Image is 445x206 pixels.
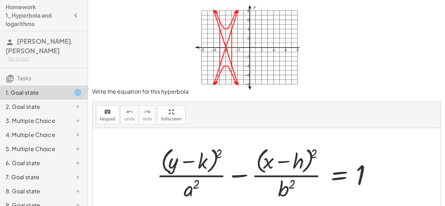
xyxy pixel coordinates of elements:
img: 791cfa3b6f9f595e18c334efa8c93cb7a51a5666cb941bdaa77b805e7606e9c9.png [189,4,300,94]
div: 1. Goal state [6,88,62,97]
i: redo [144,108,151,116]
div: 8. Goal state [6,187,62,195]
p: Write the equation for this hyperbola [92,4,441,96]
span: redo [142,117,152,121]
button: redoredo [139,105,156,124]
span: keypad [100,117,115,121]
i: Task not started. [74,173,82,181]
i: Task started. [74,88,82,97]
i: Task not started. [74,159,82,167]
i: Task not started. [74,117,82,125]
button: fullscreen [157,105,185,124]
i: undo [126,108,133,116]
button: undoundo [121,105,139,124]
span: undo [125,117,135,121]
i: Task not started. [74,145,82,153]
button: keyboardkeypad [96,105,119,124]
i: Task not started. [74,102,82,111]
span: [PERSON_NAME] [PERSON_NAME] [6,37,71,55]
div: Not you? [8,55,82,62]
div: 5. Multiple Choice [6,145,62,153]
div: 7. Goal state [6,173,62,181]
div: 2. Goal state [6,102,62,111]
div: 4. Multiple Choice [6,131,62,139]
i: Task not started. [74,187,82,195]
h4: Homework 1_Hyperbola and logarithms [6,3,69,28]
i: Task not started. [74,131,82,139]
span: fullscreen [161,117,182,121]
i: keyboard [104,108,111,116]
span: Tasks [17,74,31,82]
div: 3. Multiple Choice [6,117,62,125]
div: 6. Goal state [6,159,62,167]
